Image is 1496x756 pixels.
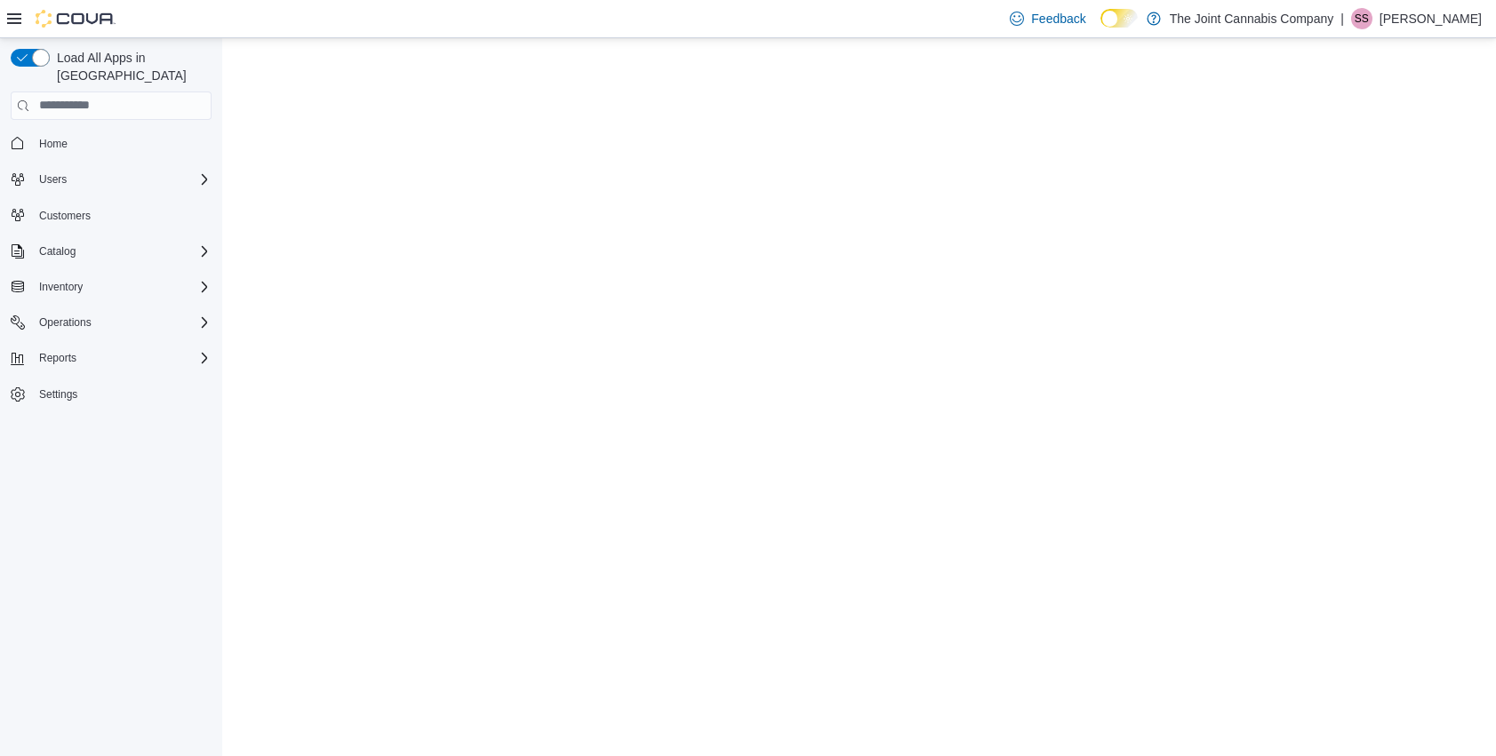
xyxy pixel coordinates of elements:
[32,383,212,405] span: Settings
[32,205,98,227] a: Customers
[1100,9,1138,28] input: Dark Mode
[32,133,75,155] a: Home
[1355,8,1369,29] span: SS
[4,131,219,156] button: Home
[39,315,92,330] span: Operations
[39,387,77,402] span: Settings
[39,137,68,151] span: Home
[1170,8,1333,29] p: The Joint Cannabis Company
[50,49,212,84] span: Load All Apps in [GEOGRAPHIC_DATA]
[32,276,212,298] span: Inventory
[4,167,219,192] button: Users
[4,275,219,299] button: Inventory
[4,310,219,335] button: Operations
[4,346,219,370] button: Reports
[32,384,84,405] a: Settings
[32,132,212,155] span: Home
[1340,8,1344,29] p: |
[32,169,212,190] span: Users
[4,239,219,264] button: Catalog
[1031,10,1085,28] span: Feedback
[39,209,91,223] span: Customers
[11,123,212,454] nav: Complex example
[4,381,219,407] button: Settings
[1003,1,1092,36] a: Feedback
[32,241,83,262] button: Catalog
[32,169,74,190] button: Users
[1380,8,1482,29] p: [PERSON_NAME]
[32,347,84,369] button: Reports
[32,276,90,298] button: Inventory
[32,312,99,333] button: Operations
[32,241,212,262] span: Catalog
[39,351,76,365] span: Reports
[32,312,212,333] span: Operations
[32,204,212,227] span: Customers
[39,280,83,294] span: Inventory
[1351,8,1372,29] div: Sagar Sanghera
[39,244,76,259] span: Catalog
[32,347,212,369] span: Reports
[4,203,219,228] button: Customers
[36,10,116,28] img: Cova
[39,172,67,187] span: Users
